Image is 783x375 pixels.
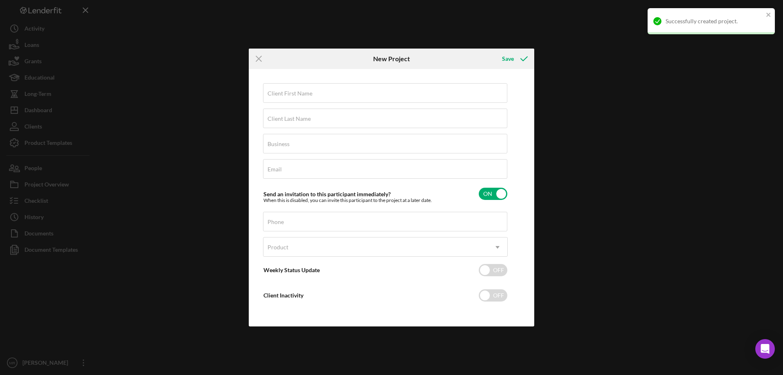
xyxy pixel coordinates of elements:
h6: New Project [373,55,410,62]
button: close [766,11,772,19]
label: Phone [268,219,284,225]
label: Weekly Status Update [263,266,320,273]
label: Client Inactivity [263,292,303,299]
div: Product [268,244,288,251]
label: Business [268,141,290,147]
label: Email [268,166,282,173]
label: Client Last Name [268,115,311,122]
div: When this is disabled, you can invite this participant to the project at a later date. [263,197,432,203]
div: Open Intercom Messenger [755,339,775,359]
label: Send an invitation to this participant immediately? [263,191,391,197]
button: Save [494,51,534,67]
div: Successfully created project. [666,18,763,24]
div: Save [502,51,514,67]
label: Client First Name [268,90,312,97]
